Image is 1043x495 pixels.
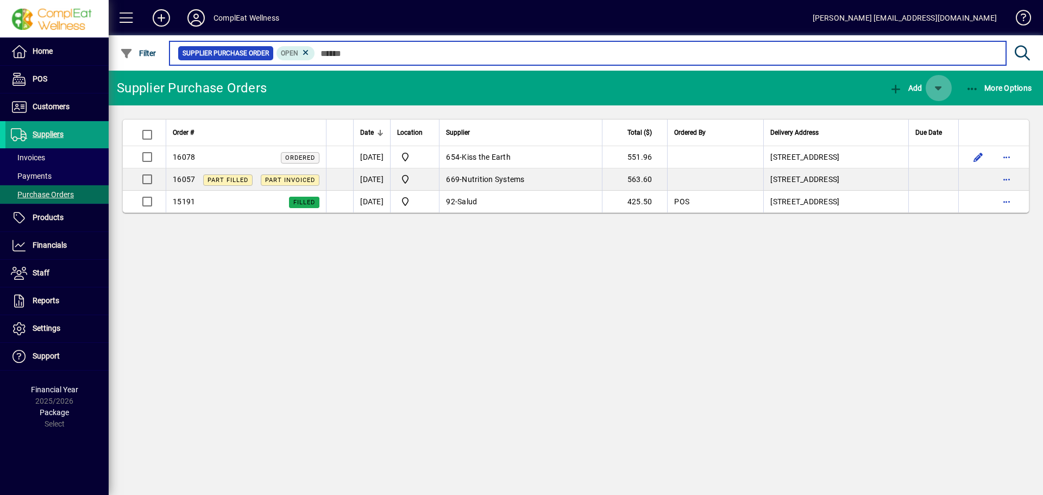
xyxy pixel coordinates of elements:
span: Ordered [285,154,315,161]
a: Staff [5,260,109,287]
span: Supplier [446,127,470,139]
td: 563.60 [602,168,667,191]
td: - [439,168,602,191]
span: Part Filled [208,177,248,184]
span: Filled [293,199,315,206]
a: Products [5,204,109,231]
span: Financials [33,241,67,249]
td: 551.96 [602,146,667,168]
span: Support [33,352,60,360]
a: Financials [5,232,109,259]
a: Settings [5,315,109,342]
span: Filter [120,49,156,58]
button: Filter [117,43,159,63]
span: Kiss the Earth [462,153,511,161]
span: Add [889,84,922,92]
div: Supplier [446,127,595,139]
button: More options [998,148,1015,166]
td: [DATE] [353,191,390,212]
span: Products [33,213,64,222]
button: More options [998,193,1015,210]
span: Settings [33,324,60,333]
button: Profile [179,8,213,28]
span: 16078 [173,153,195,161]
button: Edit [970,148,987,166]
a: Invoices [5,148,109,167]
span: Salud [457,197,477,206]
span: Financial Year [31,385,78,394]
div: Due Date [915,127,952,139]
a: Home [5,38,109,65]
span: Invoices [11,153,45,162]
a: Purchase Orders [5,185,109,204]
span: Total ($) [627,127,652,139]
span: Purchase Orders [11,190,74,199]
span: Customers [33,102,70,111]
span: ComplEat Wellness [397,151,432,164]
button: Add [144,8,179,28]
span: Nutrition Systems [462,175,524,184]
span: Staff [33,268,49,277]
span: Home [33,47,53,55]
span: Location [397,127,423,139]
a: Support [5,343,109,370]
span: ComplEat Wellness [397,195,432,208]
div: Total ($) [609,127,662,139]
span: Due Date [915,127,942,139]
td: [STREET_ADDRESS] [763,146,908,168]
button: Add [887,78,925,98]
div: ComplEat Wellness [213,9,279,27]
span: More Options [966,84,1032,92]
div: Ordered By [674,127,757,139]
td: [STREET_ADDRESS] [763,191,908,212]
mat-chip: Completion Status: Open [277,46,315,60]
a: Reports [5,287,109,315]
span: Suppliers [33,130,64,139]
div: Location [397,127,432,139]
td: 425.50 [602,191,667,212]
span: Package [40,408,69,417]
span: Order # [173,127,194,139]
span: Part Invoiced [265,177,315,184]
button: More Options [963,78,1035,98]
div: Date [360,127,384,139]
span: ComplEat Wellness [397,173,432,186]
span: 669 [446,175,460,184]
button: More options [998,171,1015,188]
a: Customers [5,93,109,121]
div: [PERSON_NAME] [EMAIL_ADDRESS][DOMAIN_NAME] [813,9,997,27]
span: 92 [446,197,455,206]
span: Supplier Purchase Order [183,48,269,59]
td: - [439,146,602,168]
td: [DATE] [353,146,390,168]
td: [STREET_ADDRESS] [763,168,908,191]
span: POS [33,74,47,83]
span: Open [281,49,298,57]
span: 16057 [173,175,195,184]
span: Date [360,127,374,139]
a: Payments [5,167,109,185]
div: Supplier Purchase Orders [117,79,267,97]
span: 654 [446,153,460,161]
div: Order # [173,127,319,139]
td: [DATE] [353,168,390,191]
td: - [439,191,602,212]
span: POS [674,197,689,206]
a: POS [5,66,109,93]
a: Knowledge Base [1008,2,1029,37]
span: Reports [33,296,59,305]
span: Delivery Address [770,127,819,139]
span: 15191 [173,197,195,206]
span: Payments [11,172,52,180]
span: Ordered By [674,127,706,139]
